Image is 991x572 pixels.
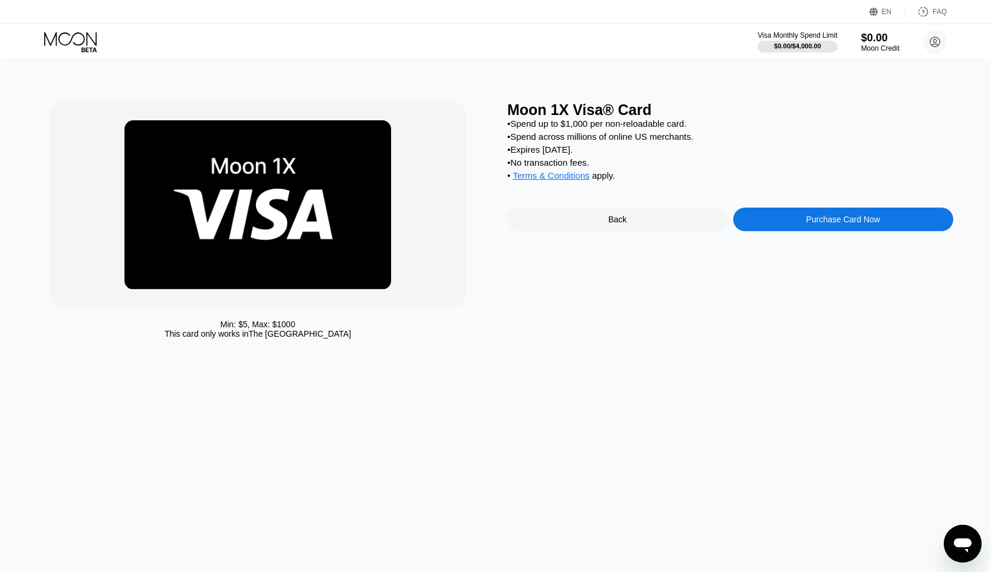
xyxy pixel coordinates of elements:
[507,208,728,231] div: Back
[221,320,296,329] div: Min: $ 5 , Max: $ 1000
[774,42,821,50] div: $0.00 / $4,000.00
[507,170,953,183] div: • apply .
[507,132,953,142] div: • Spend across millions of online US merchants.
[513,170,589,183] div: Terms & Conditions
[507,157,953,167] div: • No transaction fees.
[165,329,351,338] div: This card only works in The [GEOGRAPHIC_DATA]
[861,32,900,44] div: $0.00
[869,6,905,18] div: EN
[507,144,953,154] div: • Expires [DATE].
[733,208,954,231] div: Purchase Card Now
[861,32,900,52] div: $0.00Moon Credit
[757,31,837,52] div: Visa Monthly Spend Limit$0.00/$4,000.00
[861,44,900,52] div: Moon Credit
[933,8,947,16] div: FAQ
[513,170,589,180] span: Terms & Conditions
[507,119,953,129] div: • Spend up to $1,000 per non-reloadable card.
[882,8,892,16] div: EN
[507,101,953,119] div: Moon 1X Visa® Card
[608,215,626,224] div: Back
[944,525,982,563] iframe: Button to launch messaging window
[757,31,837,40] div: Visa Monthly Spend Limit
[806,215,880,224] div: Purchase Card Now
[905,6,947,18] div: FAQ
